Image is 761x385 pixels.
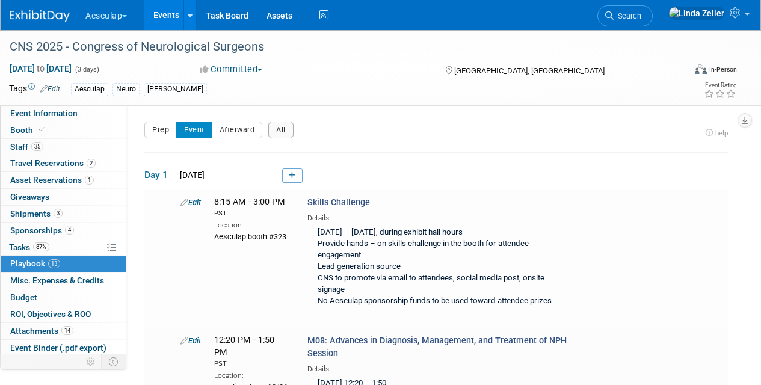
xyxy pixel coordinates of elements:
[10,125,47,135] span: Booth
[695,64,707,74] img: Format-Inperson.png
[10,276,104,285] span: Misc. Expenses & Credits
[454,66,605,75] span: [GEOGRAPHIC_DATA], [GEOGRAPHIC_DATA]
[1,273,126,289] a: Misc. Expenses & Credits
[268,122,294,138] button: All
[10,142,43,152] span: Staff
[10,292,37,302] span: Budget
[31,142,43,151] span: 35
[74,66,99,73] span: (3 days)
[1,155,126,171] a: Travel Reservations2
[10,108,78,118] span: Event Information
[61,326,73,335] span: 14
[1,256,126,272] a: Playbook13
[5,36,675,58] div: CNS 2025 - Congress of Neurological Surgeons
[212,122,263,138] button: Afterward
[1,306,126,322] a: ROI, Objectives & ROO
[71,83,108,96] div: Aesculap
[307,209,569,223] div: Details:
[1,105,126,122] a: Event Information
[176,122,212,138] button: Event
[1,122,126,138] a: Booth
[39,126,45,133] i: Booth reservation complete
[10,309,91,319] span: ROI, Objectives & ROO
[214,369,289,381] div: Location:
[1,323,126,339] a: Attachments14
[35,64,46,73] span: to
[715,129,728,137] span: help
[709,65,737,74] div: In-Person
[10,343,106,353] span: Event Binder (.pdf export)
[102,354,126,369] td: Toggle Event Tabs
[1,139,126,155] a: Staff35
[614,11,641,20] span: Search
[214,209,289,218] div: PST
[144,122,177,138] button: Prep
[10,158,96,168] span: Travel Reservations
[214,359,289,369] div: PST
[307,360,569,374] div: Details:
[54,209,63,218] span: 3
[176,170,205,180] span: [DATE]
[1,189,126,205] a: Giveaways
[9,63,72,74] span: [DATE] [DATE]
[87,159,96,168] span: 2
[1,206,126,222] a: Shipments3
[180,336,201,345] a: Edit
[196,63,267,76] button: Committed
[704,82,736,88] div: Event Rating
[48,259,60,268] span: 13
[1,223,126,239] a: Sponsorships4
[214,197,289,218] span: 8:15 AM - 3:00 PM
[630,63,737,81] div: Event Format
[1,340,126,356] a: Event Binder (.pdf export)
[40,85,60,93] a: Edit
[10,226,74,235] span: Sponsorships
[307,336,567,359] span: M08: Advances in Diagnosis, Management, and Treatment of NPH Session
[180,198,201,207] a: Edit
[81,354,102,369] td: Personalize Event Tab Strip
[214,335,289,369] span: 12:20 PM - 1:50 PM
[597,5,653,26] a: Search
[85,176,94,185] span: 1
[10,209,63,218] span: Shipments
[10,326,73,336] span: Attachments
[1,172,126,188] a: Asset Reservations1
[33,242,49,251] span: 87%
[668,7,725,20] img: Linda Zeller
[112,83,140,96] div: Neuro
[10,10,70,22] img: ExhibitDay
[9,82,60,96] td: Tags
[214,218,289,230] div: Location:
[307,223,569,312] div: [DATE] – [DATE], during exhibit hall hours Provide hands – on skills challenge in the booth for a...
[10,192,49,202] span: Giveaways
[144,83,207,96] div: [PERSON_NAME]
[10,259,60,268] span: Playbook
[65,226,74,235] span: 4
[10,175,94,185] span: Asset Reservations
[214,230,289,242] div: Aesculap booth #323
[1,239,126,256] a: Tasks87%
[1,289,126,306] a: Budget
[9,242,49,252] span: Tasks
[144,168,174,182] span: Day 1
[307,197,370,208] span: Skills Challenge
